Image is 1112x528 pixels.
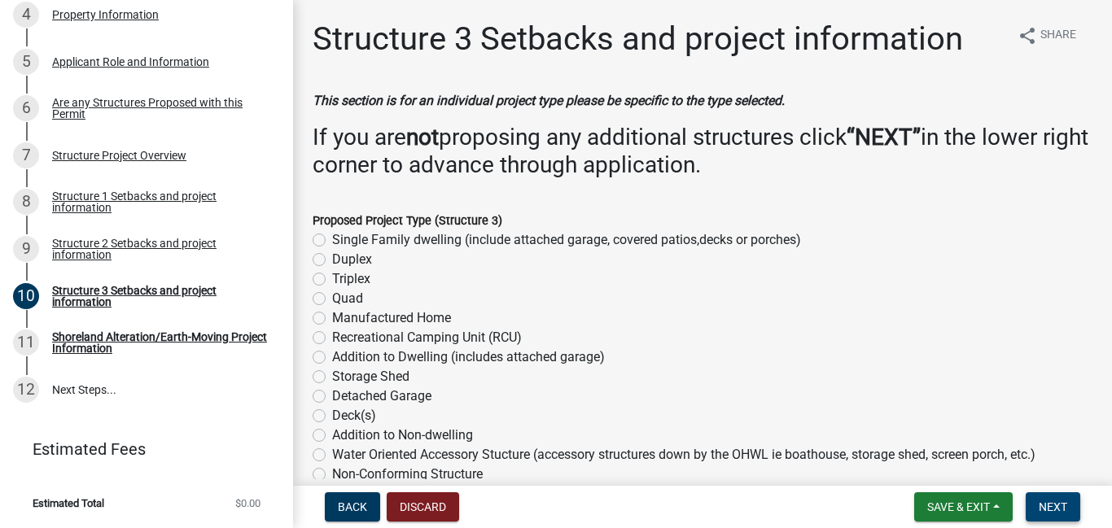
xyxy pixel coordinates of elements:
[13,433,267,465] a: Estimated Fees
[332,386,431,406] label: Detached Garage
[13,377,39,403] div: 12
[235,498,260,508] span: $0.00
[13,95,39,121] div: 6
[1018,26,1037,46] i: share
[52,331,267,354] div: Shoreland Alteration/Earth-Moving Project Information
[332,289,363,308] label: Quad
[52,285,267,308] div: Structure 3 Setbacks and project information
[1039,500,1067,513] span: Next
[52,238,267,260] div: Structure 2 Setbacks and project information
[332,406,376,425] label: Deck(s)
[332,269,370,289] label: Triplex
[313,20,963,59] h1: Structure 3 Setbacks and project information
[13,283,39,309] div: 10
[406,124,439,151] strong: not
[914,492,1013,521] button: Save & Exit
[325,492,380,521] button: Back
[52,150,186,161] div: Structure Project Overview
[332,328,522,347] label: Recreational Camping Unit (RCU)
[332,367,409,386] label: Storage Shed
[1026,492,1080,521] button: Next
[927,500,990,513] span: Save & Exit
[52,97,267,120] div: Are any Structures Proposed with this Permit
[13,49,39,75] div: 5
[313,124,1092,178] h3: If you are proposing any additional structures click in the lower right corner to advance through...
[1040,26,1076,46] span: Share
[332,465,483,484] label: Non-Conforming Structure
[332,230,801,250] label: Single Family dwelling (include attached garage, covered patios,decks or porches)
[13,142,39,168] div: 7
[52,56,209,68] div: Applicant Role and Information
[332,425,473,445] label: Addition to Non-dwelling
[1005,20,1089,51] button: shareShare
[313,216,502,227] label: Proposed Project Type (Structure 3)
[52,190,267,213] div: Structure 1 Setbacks and project information
[33,498,104,508] span: Estimated Total
[13,236,39,262] div: 9
[332,250,372,269] label: Duplex
[332,308,451,328] label: Manufactured Home
[332,445,1035,465] label: Water Oriented Accessory Stucture (accessory structures down by the OHWL ie boathouse, storage sh...
[52,9,159,20] div: Property Information
[13,2,39,28] div: 4
[338,500,367,513] span: Back
[847,124,921,151] strong: “NEXT”
[387,492,459,521] button: Discard
[13,329,39,356] div: 11
[313,93,785,108] strong: This section is for an individual project type please be specific to the type selected.
[13,189,39,215] div: 8
[332,347,605,367] label: Addition to Dwelling (includes attached garage)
